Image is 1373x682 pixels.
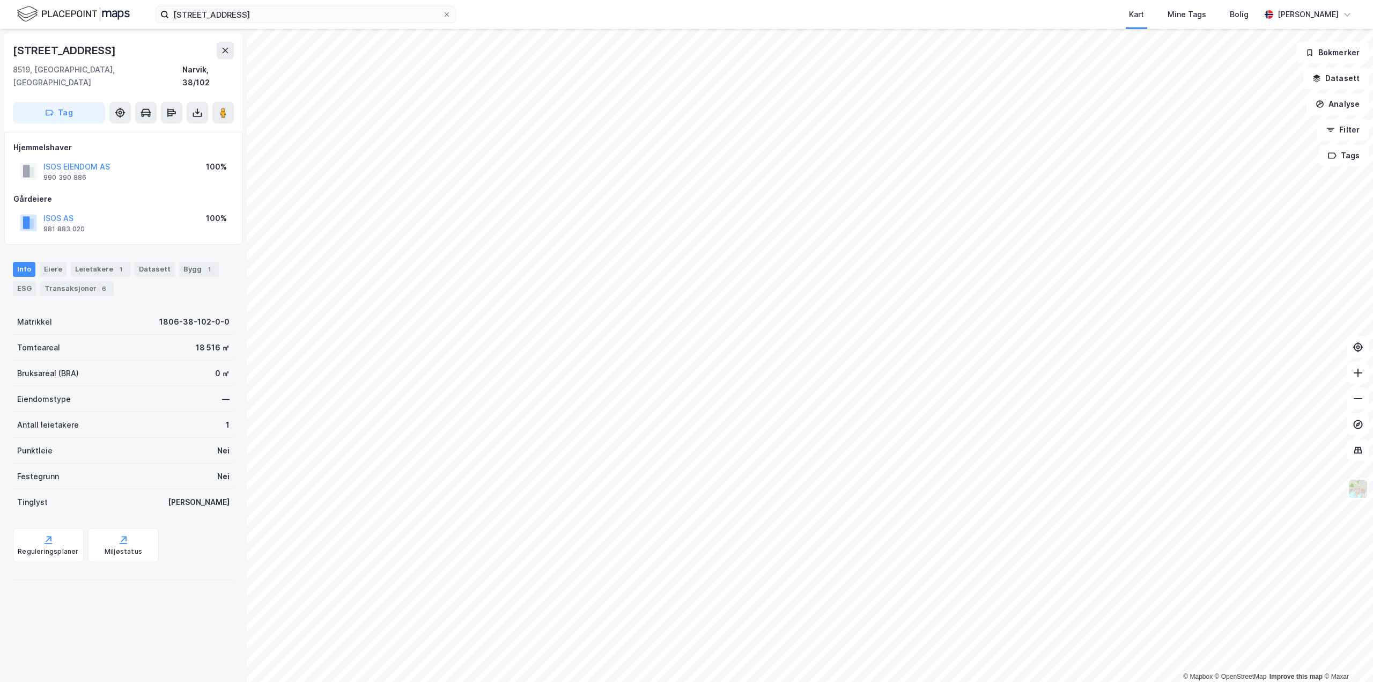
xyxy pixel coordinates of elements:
[17,367,79,380] div: Bruksareal (BRA)
[1129,8,1144,21] div: Kart
[17,419,79,431] div: Antall leietakere
[217,470,230,483] div: Nei
[17,5,130,24] img: logo.f888ab2527a4732fd821a326f86c7f29.svg
[196,341,230,354] div: 18 516 ㎡
[206,160,227,173] div: 100%
[13,102,105,123] button: Tag
[17,341,60,354] div: Tomteareal
[43,173,86,182] div: 990 390 886
[168,496,230,509] div: [PERSON_NAME]
[13,281,36,296] div: ESG
[1348,479,1368,499] img: Z
[215,367,230,380] div: 0 ㎡
[13,42,118,59] div: [STREET_ADDRESS]
[1278,8,1339,21] div: [PERSON_NAME]
[17,496,48,509] div: Tinglyst
[17,393,71,406] div: Eiendomstype
[182,63,234,89] div: Narvik, 38/102
[1269,673,1323,680] a: Improve this map
[217,444,230,457] div: Nei
[18,547,78,556] div: Reguleringsplaner
[1230,8,1249,21] div: Bolig
[1319,145,1369,166] button: Tags
[1183,673,1213,680] a: Mapbox
[99,283,109,294] div: 6
[13,141,233,154] div: Hjemmelshaver
[226,419,230,431] div: 1
[71,262,130,277] div: Leietakere
[1319,630,1373,682] iframe: Chat Widget
[1306,93,1369,115] button: Analyse
[159,316,230,328] div: 1806-38-102-0-0
[17,444,53,457] div: Punktleie
[204,264,215,275] div: 1
[13,63,182,89] div: 8519, [GEOGRAPHIC_DATA], [GEOGRAPHIC_DATA]
[1317,119,1369,141] button: Filter
[17,316,52,328] div: Matrikkel
[115,264,126,275] div: 1
[1168,8,1206,21] div: Mine Tags
[206,212,227,225] div: 100%
[169,6,442,23] input: Søk på adresse, matrikkel, gårdeiere, leietakere eller personer
[17,470,59,483] div: Festegrunn
[13,262,35,277] div: Info
[40,281,114,296] div: Transaksjoner
[1215,673,1267,680] a: OpenStreetMap
[179,262,219,277] div: Bygg
[13,193,233,206] div: Gårdeiere
[135,262,175,277] div: Datasett
[1319,630,1373,682] div: Kontrollprogram for chat
[40,262,67,277] div: Eiere
[43,225,85,233] div: 981 883 020
[1303,68,1369,89] button: Datasett
[222,393,230,406] div: —
[105,547,142,556] div: Miljøstatus
[1296,42,1369,63] button: Bokmerker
